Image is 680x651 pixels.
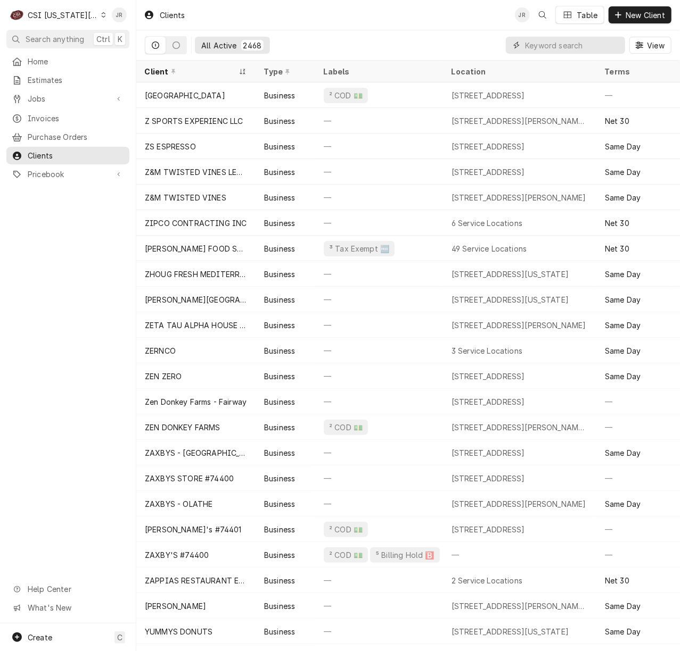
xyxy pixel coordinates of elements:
[315,287,443,312] div: —
[315,593,443,619] div: —
[315,440,443,465] div: —
[605,141,641,152] div: Same Day
[112,7,127,22] div: Jessica Rentfro's Avatar
[28,74,124,86] span: Estimates
[605,66,662,77] div: Terms
[605,575,629,586] div: Net 30
[315,465,443,491] div: —
[452,524,525,535] div: [STREET_ADDRESS]
[645,40,667,51] span: View
[243,40,262,51] div: 2468
[577,10,598,21] div: Table
[605,218,629,229] div: Net 30
[452,269,569,280] div: [STREET_ADDRESS][US_STATE]
[264,447,295,458] div: Business
[145,294,247,305] div: [PERSON_NAME][GEOGRAPHIC_DATA]
[452,320,586,331] div: [STREET_ADDRESS][PERSON_NAME]
[145,371,182,382] div: ZEN ZERO
[452,626,569,637] div: [STREET_ADDRESS][US_STATE]
[452,66,588,77] div: Location
[609,6,671,23] button: New Client
[452,294,569,305] div: [STREET_ADDRESS][US_STATE]
[264,141,295,152] div: Business
[145,600,206,612] div: [PERSON_NAME]
[452,166,525,178] div: [STREET_ADDRESS]
[28,56,124,67] span: Home
[28,113,124,124] span: Invoices
[6,128,129,146] a: Purchase Orders
[629,37,671,54] button: View
[452,371,525,382] div: [STREET_ADDRESS]
[145,626,212,637] div: YUMMYS DONUTS
[264,626,295,637] div: Business
[328,524,364,535] div: ² COD 💵
[28,602,123,613] span: What's New
[452,192,586,203] div: [STREET_ADDRESS][PERSON_NAME]
[10,7,24,22] div: CSI Kansas City's Avatar
[605,600,641,612] div: Same Day
[328,90,364,101] div: ² COD 💵
[145,524,242,535] div: [PERSON_NAME]'s #74401
[452,218,522,229] div: 6 Service Locations
[264,345,295,356] div: Business
[264,115,295,127] div: Business
[6,580,129,598] a: Go to Help Center
[515,7,530,22] div: Jessica Rentfro's Avatar
[264,166,295,178] div: Business
[28,169,108,180] span: Pricebook
[264,218,295,229] div: Business
[28,93,108,104] span: Jobs
[145,66,236,77] div: Client
[145,473,234,484] div: ZAXBYS STORE #74400
[315,210,443,236] div: —
[328,422,364,433] div: ² COD 💵
[145,447,247,458] div: ZAXBYS - [GEOGRAPHIC_DATA]
[374,549,436,561] div: ⁵ Billing Hold 🅱️
[596,516,673,542] div: —
[6,53,129,70] a: Home
[605,269,641,280] div: Same Day
[264,473,295,484] div: Business
[452,90,525,101] div: [STREET_ADDRESS]
[118,34,122,45] span: K
[315,491,443,516] div: —
[264,396,295,407] div: Business
[596,82,673,108] div: —
[452,575,522,586] div: 2 Service Locations
[605,294,641,305] div: Same Day
[264,192,295,203] div: Business
[28,633,52,642] span: Create
[145,498,212,510] div: ZAXBYS - OLATHE
[596,542,673,567] div: —
[534,6,551,23] button: Open search
[264,269,295,280] div: Business
[145,166,247,178] div: Z&M TWISTED VINES LEAVENWORTH
[596,414,673,440] div: —
[452,447,525,458] div: [STREET_ADDRESS]
[605,626,641,637] div: Same Day
[264,498,295,510] div: Business
[6,110,129,127] a: Invoices
[452,473,525,484] div: [STREET_ADDRESS]
[112,7,127,22] div: JR
[6,90,129,107] a: Go to Jobs
[264,549,295,561] div: Business
[452,345,522,356] div: 3 Service Locations
[328,243,390,254] div: ³ Tax Exempt 🆓
[452,243,527,254] div: 49 Service Locations
[117,632,122,643] span: C
[6,71,129,89] a: Estimates
[315,567,443,593] div: —
[145,115,243,127] div: Z SPORTS EXPERIENC LLC
[26,34,84,45] span: Search anything
[145,141,196,152] div: ZS ESPRESSO
[443,542,596,567] div: —
[315,312,443,338] div: —
[264,371,295,382] div: Business
[145,192,226,203] div: Z&M TWISTED VINES
[145,320,247,331] div: ZETA TAU ALPHA HOUSE CORP
[264,66,305,77] div: Type
[145,575,247,586] div: ZAPPIAS RESTAURANT EQUIPMENT
[28,150,124,161] span: Clients
[28,10,98,21] div: CSI [US_STATE][GEOGRAPHIC_DATA]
